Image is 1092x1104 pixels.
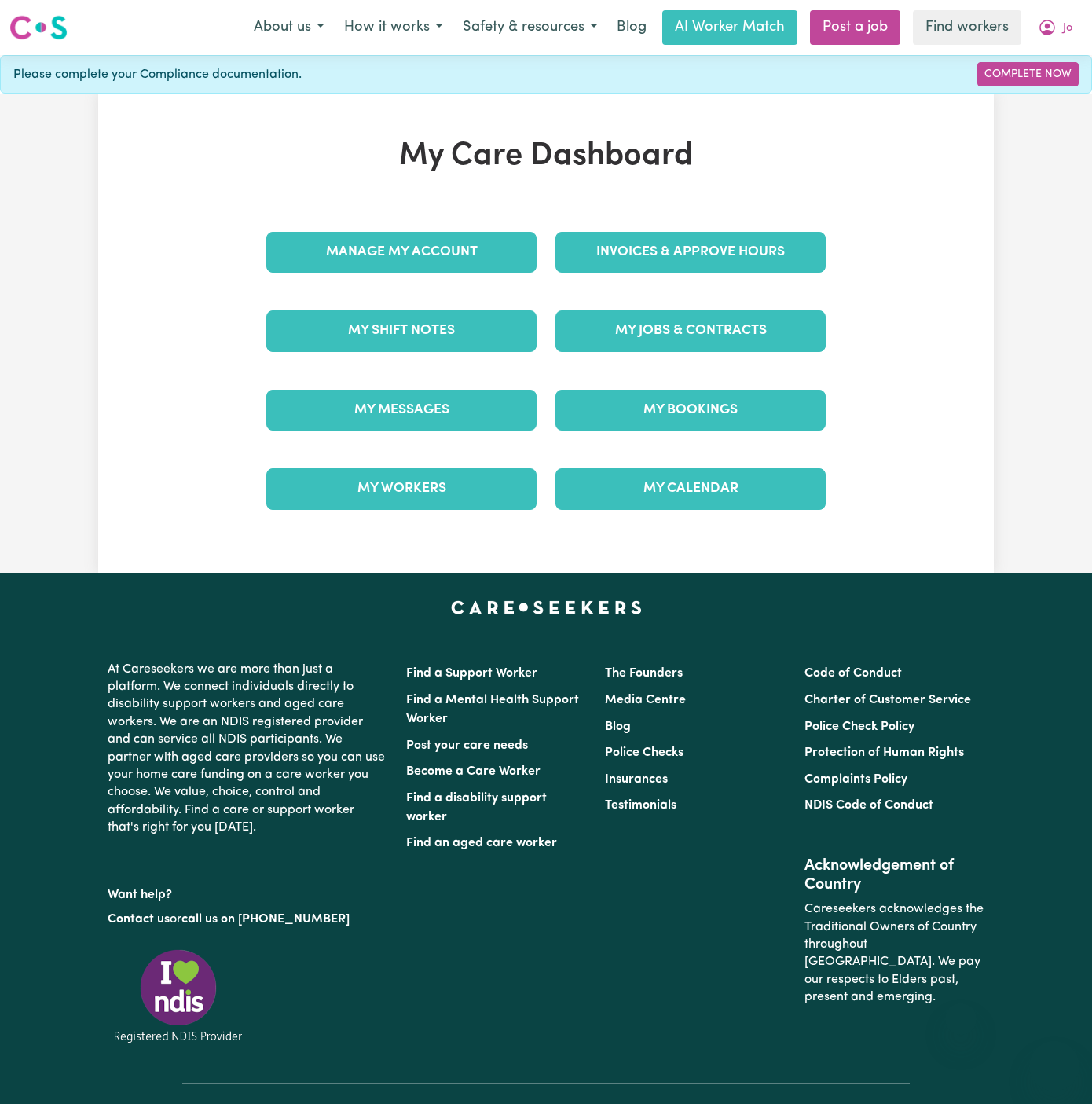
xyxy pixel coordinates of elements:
p: Want help? [108,880,387,904]
a: Charter of Customer Service [804,694,971,706]
a: My Shift Notes [266,310,537,351]
a: Become a Care Worker [406,765,541,778]
a: Police Check Policy [804,721,914,733]
span: Please complete your Compliance documentation. [13,65,302,84]
a: My Calendar [555,468,826,509]
a: Find a Mental Health Support Worker [406,694,579,725]
a: Careseekers logo [9,9,68,46]
a: Protection of Human Rights [804,746,964,759]
a: Testimonials [605,799,676,812]
a: Insurances [605,773,668,786]
a: Blog [605,721,631,733]
img: Careseekers logo [9,13,68,42]
h2: Acknowledgement of Country [804,856,984,894]
button: How it works [334,11,453,44]
img: Registered NDIS provider [108,947,249,1045]
p: Careseekers acknowledges the Traditional Owners of Country throughout [GEOGRAPHIC_DATA]. We pay o... [804,894,984,1012]
a: Post your care needs [406,739,528,752]
a: AI Worker Match [662,10,797,45]
a: Contact us [108,913,170,926]
a: Code of Conduct [804,667,902,680]
a: Find a disability support worker [406,792,547,823]
button: Safety & resources [453,11,607,44]
a: Find a Support Worker [406,667,537,680]
a: My Messages [266,390,537,431]
p: At Careseekers we are more than just a platform. We connect individuals directly to disability su... [108,655,387,843]
a: Find workers [913,10,1021,45]
a: Media Centre [605,694,686,706]
a: My Bookings [555,390,826,431]
button: My Account [1028,11,1083,44]
a: call us on [PHONE_NUMBER] [181,913,350,926]
a: Complaints Policy [804,773,907,786]
span: Jo [1063,20,1072,37]
a: Blog [607,10,656,45]
a: My Jobs & Contracts [555,310,826,351]
a: Post a job [810,10,900,45]
a: Complete Now [977,62,1079,86]
a: The Founders [605,667,683,680]
a: Find an aged care worker [406,837,557,849]
iframe: Close message [945,1003,977,1035]
a: Police Checks [605,746,683,759]
a: Manage My Account [266,232,537,273]
a: My Workers [266,468,537,509]
h1: My Care Dashboard [257,138,835,175]
a: Invoices & Approve Hours [555,232,826,273]
button: About us [244,11,334,44]
p: or [108,904,387,934]
a: Careseekers home page [451,601,642,614]
a: NDIS Code of Conduct [804,799,933,812]
iframe: Button to launch messaging window [1029,1041,1079,1091]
